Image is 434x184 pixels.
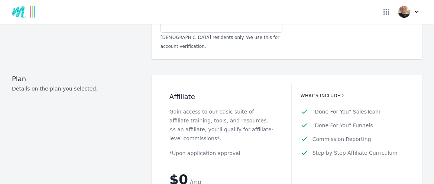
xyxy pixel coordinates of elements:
[301,92,404,99] h3: What's included
[169,150,240,156] span: *Upon application approval
[169,109,273,141] span: Gain access to our basic suite of affiliate training, tools, and resources. As an affiliate, you’...
[161,35,279,49] span: [DEMOGRAPHIC_DATA] residents only. We use this for account verification.
[12,75,143,83] h3: Plan
[169,92,273,101] h2: Affiliate
[12,85,143,92] p: Details on the plan you selected.
[312,149,398,157] span: Step by Step Affiliate Curriculum
[312,135,371,143] span: Commission Reporting
[312,122,373,129] span: "Done For You" Funnels
[312,108,380,116] span: "Done For You" SalesTeam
